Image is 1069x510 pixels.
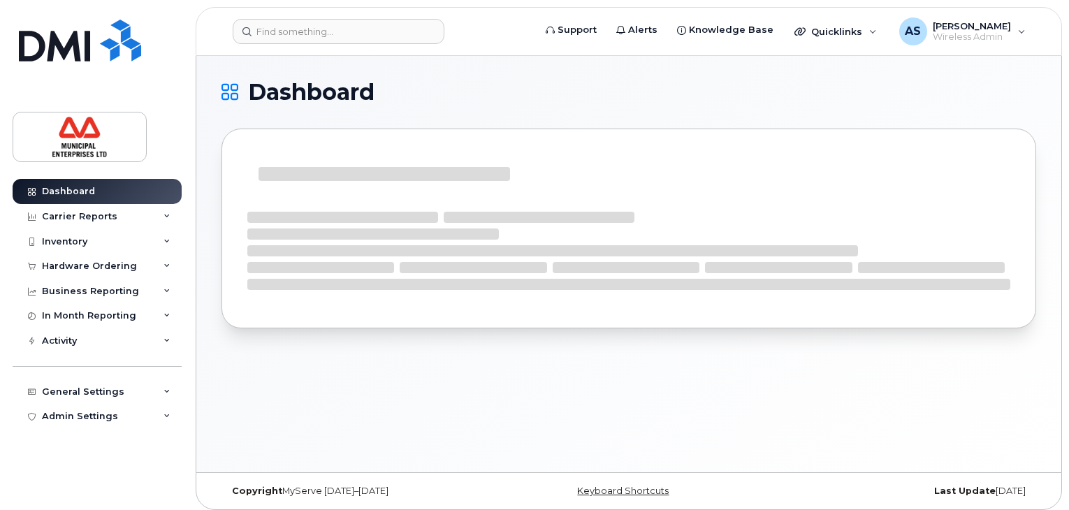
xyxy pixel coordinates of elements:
strong: Copyright [232,486,282,496]
div: MyServe [DATE]–[DATE] [221,486,493,497]
a: Keyboard Shortcuts [577,486,669,496]
div: [DATE] [764,486,1036,497]
span: Dashboard [248,82,374,103]
strong: Last Update [934,486,996,496]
